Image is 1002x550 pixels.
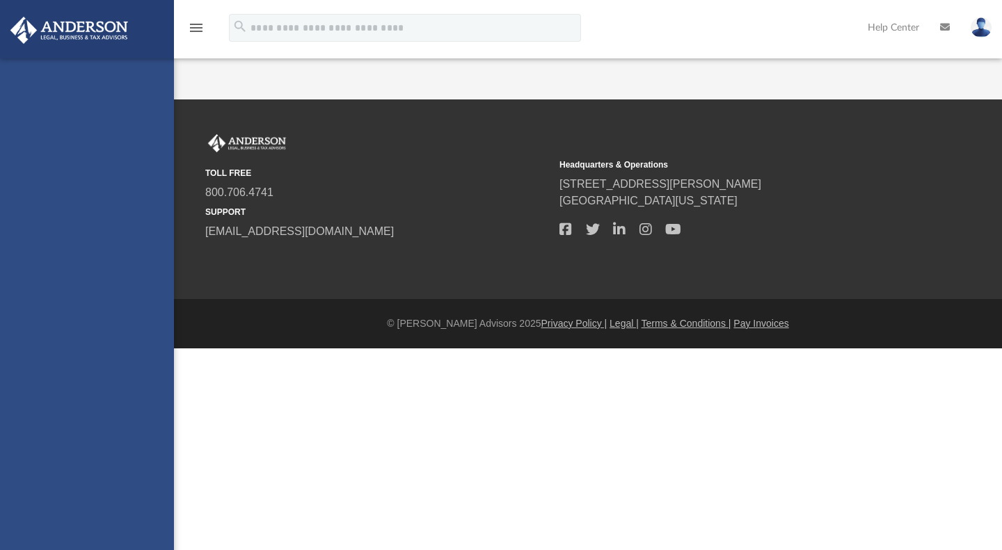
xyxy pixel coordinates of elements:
[559,159,904,171] small: Headquarters & Operations
[642,318,731,329] a: Terms & Conditions |
[205,206,550,218] small: SUPPORT
[232,19,248,34] i: search
[188,19,205,36] i: menu
[205,225,394,237] a: [EMAIL_ADDRESS][DOMAIN_NAME]
[610,318,639,329] a: Legal |
[174,316,1002,331] div: © [PERSON_NAME] Advisors 2025
[541,318,607,329] a: Privacy Policy |
[205,186,273,198] a: 800.706.4741
[733,318,788,329] a: Pay Invoices
[559,195,738,207] a: [GEOGRAPHIC_DATA][US_STATE]
[205,134,289,152] img: Anderson Advisors Platinum Portal
[6,17,132,44] img: Anderson Advisors Platinum Portal
[559,178,761,190] a: [STREET_ADDRESS][PERSON_NAME]
[205,167,550,179] small: TOLL FREE
[188,26,205,36] a: menu
[971,17,992,38] img: User Pic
